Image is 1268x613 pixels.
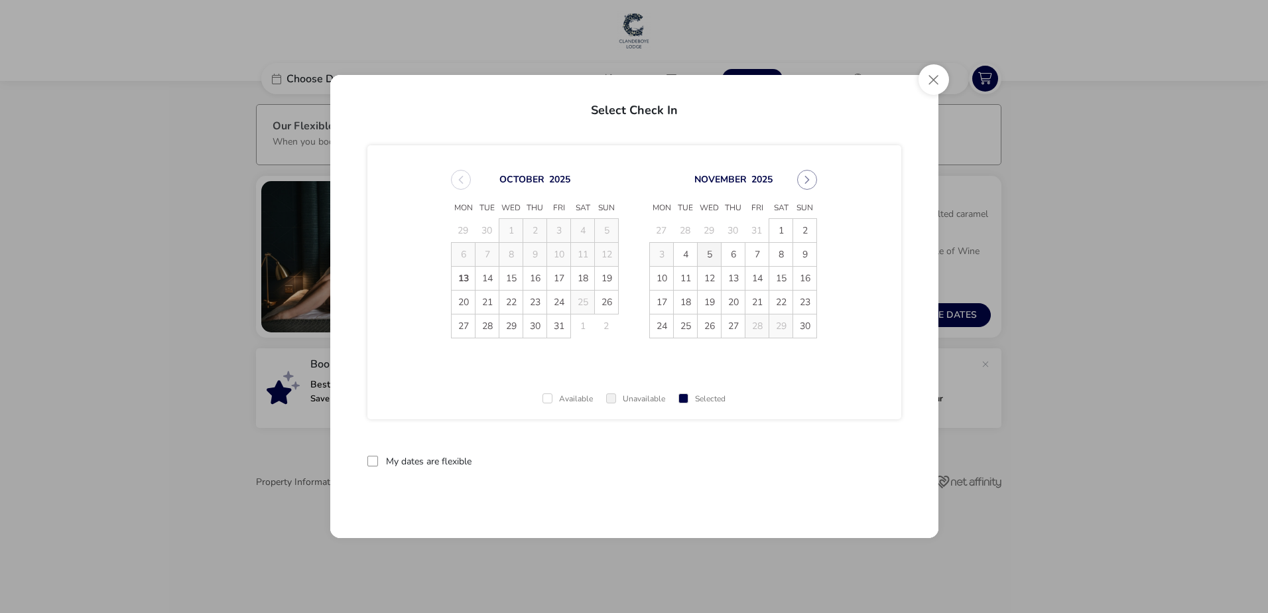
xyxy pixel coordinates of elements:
[722,198,745,218] span: Thu
[793,314,816,338] span: 30
[475,267,499,291] td: 14
[523,219,547,243] td: 2
[769,291,792,314] span: 22
[698,314,721,338] span: 26
[499,219,523,243] td: 1
[674,243,698,267] td: 4
[698,267,722,291] td: 12
[722,291,745,314] td: 20
[650,291,673,314] span: 17
[452,291,475,314] td: 20
[547,267,570,290] span: 17
[793,314,817,338] td: 30
[769,198,793,218] span: Sat
[650,291,674,314] td: 17
[523,267,546,290] span: 16
[745,314,769,338] td: 28
[745,291,769,314] td: 21
[475,291,499,314] span: 21
[694,173,747,186] button: Choose Month
[722,314,745,338] span: 27
[499,243,523,267] td: 8
[606,395,665,403] div: Unavailable
[745,219,769,243] td: 31
[571,314,595,338] td: 1
[793,243,816,266] span: 9
[674,314,697,338] span: 25
[698,219,722,243] td: 29
[698,291,722,314] td: 19
[475,314,499,338] span: 28
[674,219,698,243] td: 28
[547,267,571,291] td: 17
[547,243,571,267] td: 10
[769,267,792,290] span: 15
[595,219,619,243] td: 5
[452,267,475,290] span: 13
[674,291,698,314] td: 18
[769,267,793,291] td: 15
[793,219,816,242] span: 2
[722,219,745,243] td: 30
[745,243,769,266] span: 7
[595,267,618,290] span: 19
[797,170,817,190] button: Next Month
[793,219,817,243] td: 2
[650,243,674,267] td: 3
[475,198,499,218] span: Tue
[769,314,793,338] td: 29
[769,219,792,242] span: 1
[595,267,619,291] td: 19
[547,291,570,314] span: 24
[499,314,523,338] td: 29
[793,198,817,218] span: Sun
[769,219,793,243] td: 1
[674,314,698,338] td: 25
[793,291,816,314] span: 23
[650,314,673,338] span: 24
[745,267,769,291] td: 14
[571,219,595,243] td: 4
[793,291,817,314] td: 23
[769,243,793,267] td: 8
[698,243,721,266] span: 5
[674,291,697,314] span: 18
[769,243,792,266] span: 8
[674,267,697,290] span: 11
[571,243,595,267] td: 11
[650,198,674,218] span: Mon
[499,173,544,186] button: Choose Month
[751,173,773,186] button: Choose Year
[547,291,571,314] td: 24
[793,267,817,291] td: 16
[523,314,546,338] span: 30
[499,267,523,291] td: 15
[475,219,499,243] td: 30
[499,291,523,314] td: 22
[523,291,547,314] td: 23
[595,291,619,314] td: 26
[919,64,949,95] button: Close
[571,267,595,291] td: 18
[547,314,570,338] span: 31
[674,267,698,291] td: 11
[523,267,547,291] td: 16
[722,243,745,266] span: 6
[571,291,595,314] td: 25
[595,291,618,314] span: 26
[595,198,619,218] span: Sun
[722,267,745,291] td: 13
[523,198,547,218] span: Thu
[745,243,769,267] td: 7
[547,198,571,218] span: Fri
[674,243,697,266] span: 4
